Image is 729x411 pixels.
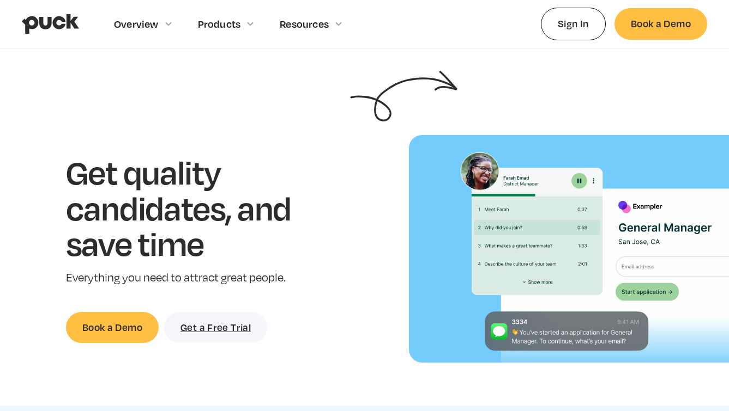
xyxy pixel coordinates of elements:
div: Resources [280,18,329,30]
a: Book a Demo [66,312,159,343]
a: Get a Free Trial [164,312,267,343]
div: Overview [114,18,159,30]
div: Products [198,18,241,30]
a: Book a Demo [614,8,707,39]
a: Sign In [541,8,606,40]
h1: Get quality candidates, and save time [66,154,325,261]
p: Everything you need to attract great people. [66,270,325,286]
